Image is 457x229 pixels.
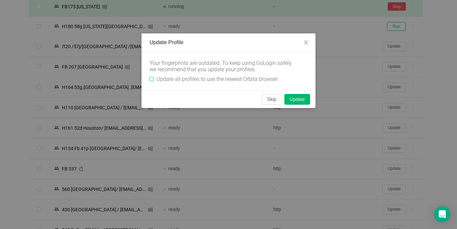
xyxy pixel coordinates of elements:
span: Update all profiles to use the newest Orbita browser [154,76,280,82]
i: icon: close [303,40,309,45]
div: Your fingerprints are outdated. To keep using GoLogin safely, we recommend that you update your p... [150,60,297,73]
button: Skip [262,94,282,105]
div: Update Profile [150,39,307,46]
div: Open Intercom Messenger [434,206,450,222]
button: Close [297,33,315,52]
button: Update [284,94,310,105]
